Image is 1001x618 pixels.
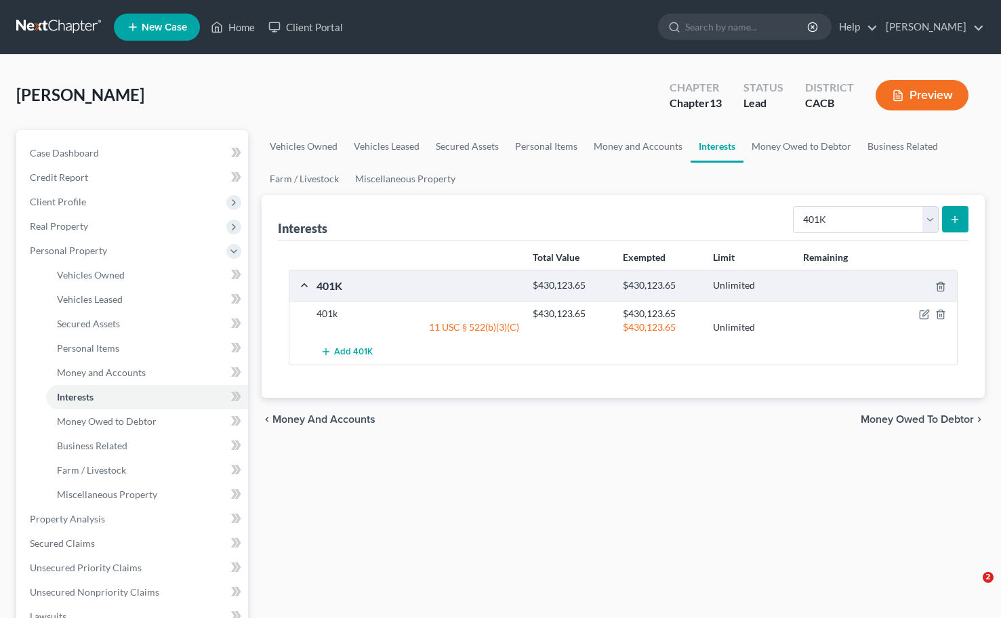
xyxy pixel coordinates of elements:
[310,279,526,293] div: 401K
[46,312,248,336] a: Secured Assets
[805,80,854,96] div: District
[19,507,248,531] a: Property Analysis
[19,165,248,190] a: Credit Report
[861,414,974,425] span: Money Owed to Debtor
[57,415,157,427] span: Money Owed to Debtor
[57,367,146,378] span: Money and Accounts
[706,279,796,292] div: Unlimited
[347,163,464,195] a: Miscellaneous Property
[46,409,248,434] a: Money Owed to Debtor
[46,385,248,409] a: Interests
[310,321,526,334] div: 11 USC § 522(b)(3)(C)
[142,22,187,33] span: New Case
[262,15,350,39] a: Client Portal
[876,80,968,110] button: Preview
[57,464,126,476] span: Farm / Livestock
[30,220,88,232] span: Real Property
[670,96,722,111] div: Chapter
[623,251,666,263] strong: Exempted
[974,414,985,425] i: chevron_right
[743,96,783,111] div: Lead
[262,414,272,425] i: chevron_left
[57,342,119,354] span: Personal Items
[879,15,984,39] a: [PERSON_NAME]
[19,531,248,556] a: Secured Claims
[30,171,88,183] span: Credit Report
[57,293,123,305] span: Vehicles Leased
[278,220,327,236] div: Interests
[262,163,347,195] a: Farm / Livestock
[46,458,248,482] a: Farm / Livestock
[46,360,248,385] a: Money and Accounts
[533,251,579,263] strong: Total Value
[526,279,616,292] div: $430,123.65
[262,130,346,163] a: Vehicles Owned
[586,130,691,163] a: Money and Accounts
[262,414,375,425] button: chevron_left Money and Accounts
[670,80,722,96] div: Chapter
[983,572,994,583] span: 2
[526,307,616,321] div: $430,123.65
[46,482,248,507] a: Miscellaneous Property
[955,572,987,604] iframe: Intercom live chat
[616,279,706,292] div: $430,123.65
[57,440,127,451] span: Business Related
[46,263,248,287] a: Vehicles Owned
[743,80,783,96] div: Status
[204,15,262,39] a: Home
[616,321,706,334] div: $430,123.65
[428,130,507,163] a: Secured Assets
[30,586,159,598] span: Unsecured Nonpriority Claims
[19,580,248,604] a: Unsecured Nonpriority Claims
[691,130,743,163] a: Interests
[30,245,107,256] span: Personal Property
[19,141,248,165] a: Case Dashboard
[46,336,248,360] a: Personal Items
[30,196,86,207] span: Client Profile
[316,339,376,365] button: Add 401K
[710,96,722,109] span: 13
[46,434,248,458] a: Business Related
[803,251,848,263] strong: Remaining
[57,391,94,403] span: Interests
[57,269,125,281] span: Vehicles Owned
[310,307,526,321] div: 401k
[272,414,375,425] span: Money and Accounts
[507,130,586,163] a: Personal Items
[832,15,878,39] a: Help
[859,130,946,163] a: Business Related
[743,130,859,163] a: Money Owed to Debtor
[685,14,809,39] input: Search by name...
[30,537,95,549] span: Secured Claims
[346,130,428,163] a: Vehicles Leased
[57,318,120,329] span: Secured Assets
[713,251,735,263] strong: Limit
[616,307,706,321] div: $430,123.65
[861,414,985,425] button: Money Owed to Debtor chevron_right
[30,513,105,524] span: Property Analysis
[46,287,248,312] a: Vehicles Leased
[805,96,854,111] div: CACB
[19,556,248,580] a: Unsecured Priority Claims
[30,147,99,159] span: Case Dashboard
[16,85,144,104] span: [PERSON_NAME]
[706,321,796,334] div: Unlimited
[30,562,142,573] span: Unsecured Priority Claims
[334,347,373,358] span: Add 401K
[57,489,157,500] span: Miscellaneous Property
